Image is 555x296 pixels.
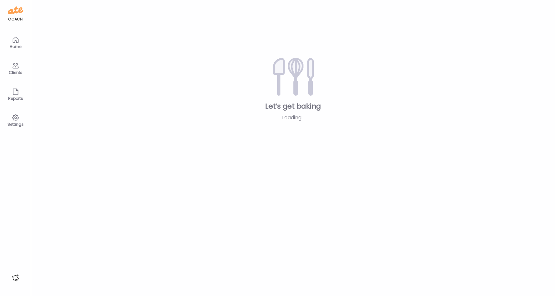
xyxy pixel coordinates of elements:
div: Loading... [248,114,339,122]
div: Let’s get baking [42,101,545,111]
div: Reports [4,96,27,101]
div: Settings [4,122,27,126]
img: ate [8,5,23,16]
div: Home [4,44,27,49]
div: Clients [4,70,27,75]
div: coach [8,17,23,22]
